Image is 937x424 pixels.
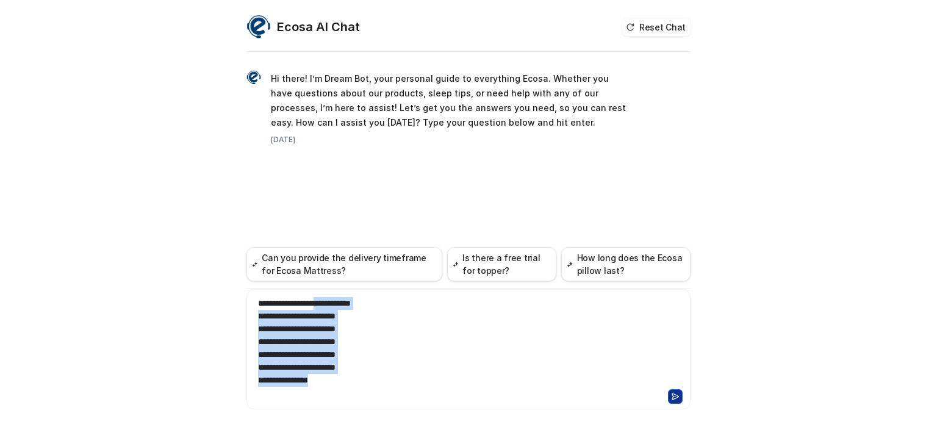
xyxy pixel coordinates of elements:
h2: Ecosa AI Chat [277,18,360,35]
button: Can you provide the delivery timeframe for Ecosa Mattress? [246,247,442,281]
p: Hi there! I’m Dream Bot, your personal guide to everything Ecosa. Whether you have questions abou... [271,71,628,130]
button: How long does the Ecosa pillow last? [561,247,691,281]
img: Widget [246,70,261,85]
button: Reset Chat [622,18,691,36]
img: Widget [246,15,271,39]
div: [DATE] [271,134,628,145]
button: Is there a free trial for topper? [447,247,556,281]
